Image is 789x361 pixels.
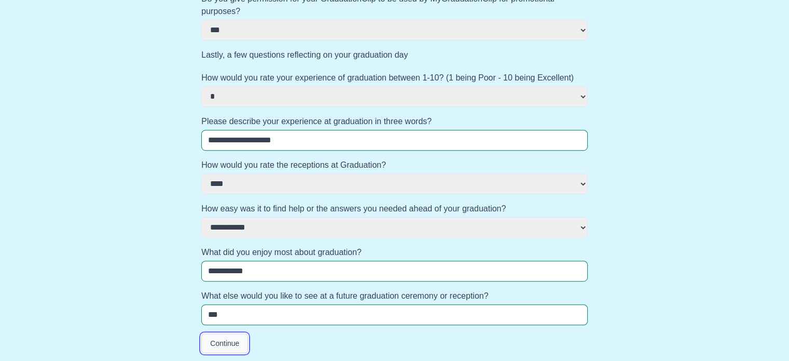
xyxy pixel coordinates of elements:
label: Lastly, a few questions reflecting on your graduation day [201,49,588,61]
label: How would you rate your experience of graduation between 1-10? (1 being Poor - 10 being Excellent) [201,72,588,84]
label: What did you enjoy most about graduation? [201,246,588,259]
label: Please describe your experience at graduation in three words? [201,115,588,128]
button: Continue [201,333,248,353]
label: How easy was it to find help or the answers you needed ahead of your graduation? [201,203,588,215]
label: How would you rate the receptions at Graduation? [201,159,588,171]
label: What else would you like to see at a future graduation ceremony or reception? [201,290,588,302]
